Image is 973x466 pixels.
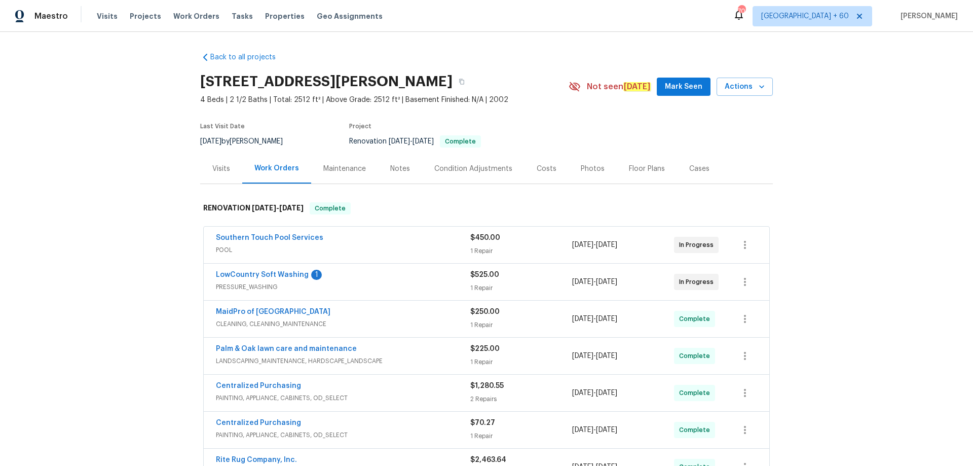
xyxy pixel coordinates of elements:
[200,135,295,148] div: by [PERSON_NAME]
[216,345,357,352] a: Palm & Oak lawn care and maintenance
[216,356,470,366] span: LANDSCAPING_MAINTENANCE, HARDSCAPE_LANDSCAPE
[203,202,304,214] h6: RENOVATION
[470,246,572,256] div: 1 Repair
[470,283,572,293] div: 1 Repair
[130,11,161,21] span: Projects
[572,314,617,324] span: -
[623,82,651,91] em: [DATE]
[390,164,410,174] div: Notes
[470,456,506,463] span: $2,463.64
[389,138,410,145] span: [DATE]
[470,382,504,389] span: $1,280.55
[725,81,765,93] span: Actions
[349,123,371,129] span: Project
[311,203,350,213] span: Complete
[717,78,773,96] button: Actions
[679,277,718,287] span: In Progress
[738,6,745,16] div: 703
[200,77,453,87] h2: [STREET_ADDRESS][PERSON_NAME]
[389,138,434,145] span: -
[679,425,714,435] span: Complete
[470,345,500,352] span: $225.00
[470,234,500,241] span: $450.00
[254,163,299,173] div: Work Orders
[629,164,665,174] div: Floor Plans
[441,138,480,145] span: Complete
[323,164,366,174] div: Maintenance
[572,277,617,287] span: -
[216,282,470,292] span: PRESSURE_WASHING
[572,351,617,361] span: -
[252,204,276,211] span: [DATE]
[572,352,593,360] span: [DATE]
[97,11,118,21] span: Visits
[470,271,499,278] span: $525.00
[470,308,500,315] span: $250.00
[252,204,304,211] span: -
[596,352,617,360] span: [DATE]
[311,270,322,280] div: 1
[679,314,714,324] span: Complete
[572,241,593,248] span: [DATE]
[572,389,593,397] span: [DATE]
[200,192,773,225] div: RENOVATION [DATE]-[DATE]Complete
[689,164,709,174] div: Cases
[279,204,304,211] span: [DATE]
[216,456,297,463] a: Rite Rug Company, Inc.
[216,234,323,241] a: Southern Touch Pool Services
[216,419,301,426] a: Centralized Purchasing
[317,11,383,21] span: Geo Assignments
[679,388,714,398] span: Complete
[761,11,849,21] span: [GEOGRAPHIC_DATA] + 60
[349,138,481,145] span: Renovation
[216,245,470,255] span: POOL
[596,426,617,434] span: [DATE]
[896,11,958,21] span: [PERSON_NAME]
[434,164,512,174] div: Condition Adjustments
[216,271,309,278] a: LowCountry Soft Washing
[470,394,572,404] div: 2 Repairs
[200,138,221,145] span: [DATE]
[216,393,470,403] span: PAINTING, APPLIANCE, CABINETS, OD_SELECT
[216,382,301,389] a: Centralized Purchasing
[679,351,714,361] span: Complete
[470,419,495,426] span: $70.27
[587,82,651,92] span: Not seen
[596,315,617,322] span: [DATE]
[453,73,471,91] button: Copy Address
[581,164,605,174] div: Photos
[657,78,710,96] button: Mark Seen
[216,308,330,315] a: MaidPro of [GEOGRAPHIC_DATA]
[665,81,702,93] span: Mark Seen
[470,431,572,441] div: 1 Repair
[572,388,617,398] span: -
[572,315,593,322] span: [DATE]
[596,241,617,248] span: [DATE]
[265,11,305,21] span: Properties
[470,320,572,330] div: 1 Repair
[572,426,593,434] span: [DATE]
[572,278,593,285] span: [DATE]
[200,123,245,129] span: Last Visit Date
[679,240,718,250] span: In Progress
[537,164,556,174] div: Costs
[200,52,297,62] a: Back to all projects
[596,278,617,285] span: [DATE]
[212,164,230,174] div: Visits
[200,95,569,105] span: 4 Beds | 2 1/2 Baths | Total: 2512 ft² | Above Grade: 2512 ft² | Basement Finished: N/A | 2002
[216,430,470,440] span: PAINTING, APPLIANCE, CABINETS, OD_SELECT
[232,13,253,20] span: Tasks
[596,389,617,397] span: [DATE]
[572,425,617,435] span: -
[413,138,434,145] span: [DATE]
[470,357,572,367] div: 1 Repair
[34,11,68,21] span: Maestro
[572,240,617,250] span: -
[173,11,219,21] span: Work Orders
[216,319,470,329] span: CLEANING, CLEANING_MAINTENANCE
